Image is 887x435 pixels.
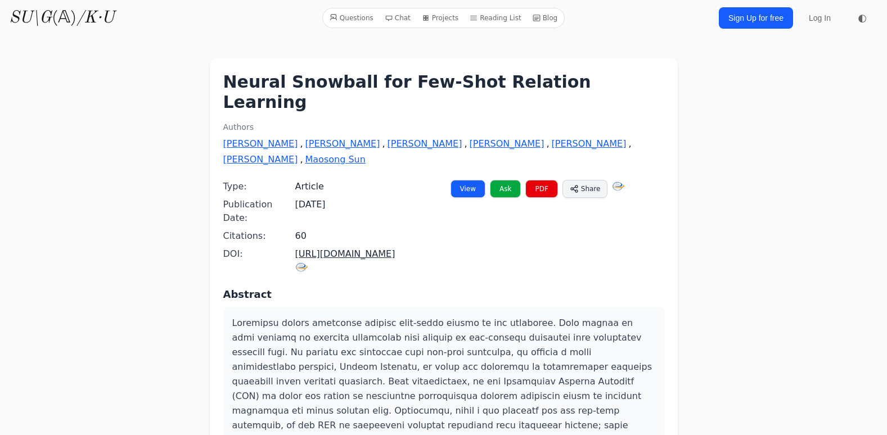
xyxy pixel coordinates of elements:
[223,247,295,261] span: DOI:
[465,11,526,25] a: Reading List
[76,10,114,26] i: /K·U
[9,8,114,28] a: SU\G(𝔸)/K·U
[223,137,298,151] a: [PERSON_NAME]
[340,13,373,23] font: Questions
[470,137,544,151] a: [PERSON_NAME]
[382,137,385,151] font: ,
[223,287,664,302] h3: Abstract
[490,180,521,198] a: Ask
[581,184,601,194] span: Share
[525,180,557,198] a: PDF
[223,153,298,166] a: [PERSON_NAME]
[480,13,521,23] font: Reading List
[528,11,562,25] a: Blog
[223,180,295,193] span: Type:
[628,137,631,151] font: ,
[858,13,867,23] span: ◐
[9,10,52,26] i: SU\G
[719,7,793,29] a: Sign Up for free
[223,72,664,112] h1: Neural Snowball for Few-Shot Relation Learning
[451,180,485,198] a: View
[546,137,549,151] font: ,
[300,153,303,166] font: ,
[295,198,326,211] span: [DATE]
[295,229,307,243] span: 60
[380,11,415,25] a: Chat
[432,13,458,23] font: Projects
[802,8,838,28] a: Log In
[300,137,303,151] font: ,
[295,180,324,193] span: Article
[223,121,664,133] h2: Authors
[388,137,462,151] a: [PERSON_NAME]
[295,248,395,259] font: [URL][DOMAIN_NAME]
[305,137,380,151] a: [PERSON_NAME]
[851,7,874,29] button: ◐
[395,13,411,23] font: Chat
[464,137,467,151] font: ,
[543,13,558,23] font: Blog
[325,11,378,25] a: Questions
[223,229,295,243] span: Citations:
[417,11,463,25] a: Projects
[223,198,295,225] span: Publication Date:
[305,153,366,166] a: Maosong Sun
[295,248,395,273] a: [URL][DOMAIN_NAME]
[552,137,627,151] a: [PERSON_NAME]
